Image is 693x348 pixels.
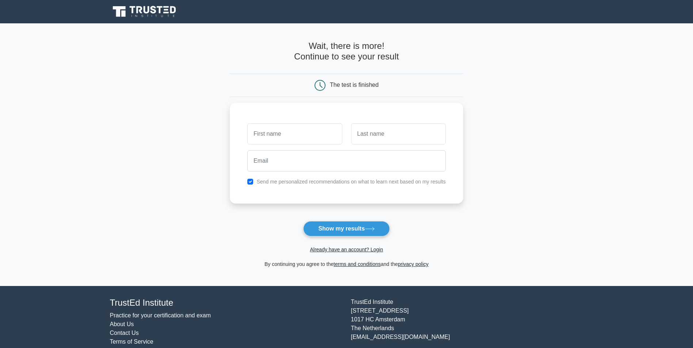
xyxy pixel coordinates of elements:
a: Contact Us [110,330,139,336]
a: Terms of Service [110,339,153,345]
a: terms and conditions [334,261,381,267]
a: privacy policy [398,261,429,267]
label: Send me personalized recommendations on what to learn next based on my results [256,179,446,185]
input: Last name [351,123,446,144]
button: Show my results [303,221,389,236]
a: About Us [110,321,134,327]
input: First name [247,123,342,144]
h4: Wait, there is more! Continue to see your result [230,41,463,62]
input: Email [247,150,446,171]
div: The test is finished [330,82,378,88]
h4: TrustEd Institute [110,298,342,308]
div: By continuing you agree to the and the [225,260,468,268]
a: Already have an account? Login [310,247,383,252]
a: Practice for your certification and exam [110,312,211,318]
